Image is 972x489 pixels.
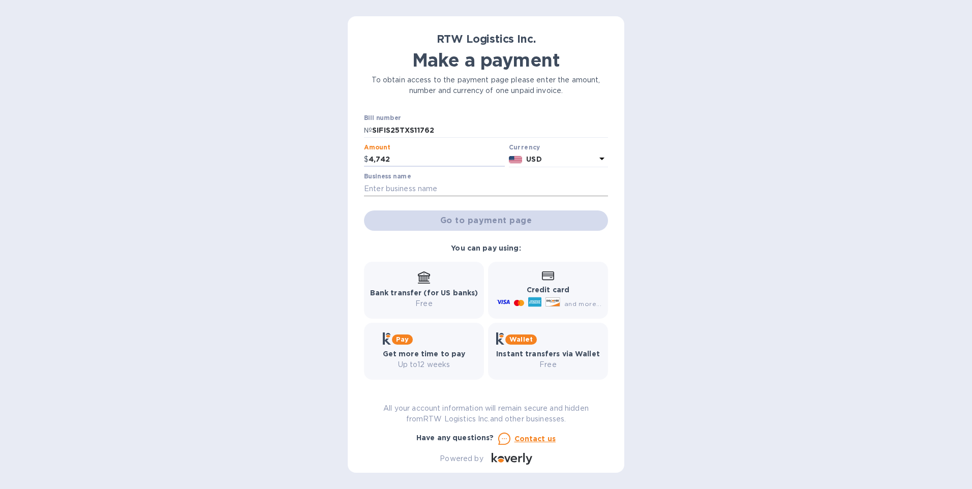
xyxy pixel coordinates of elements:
[396,335,409,343] b: Pay
[369,152,505,167] input: 0.00
[364,49,608,71] h1: Make a payment
[383,359,466,370] p: Up to 12 weeks
[364,144,390,150] label: Amount
[364,154,369,165] p: $
[383,350,466,358] b: Get more time to pay
[509,335,533,343] b: Wallet
[527,286,569,294] b: Credit card
[364,181,608,196] input: Enter business name
[496,359,600,370] p: Free
[416,434,494,442] b: Have any questions?
[437,33,536,45] b: RTW Logistics Inc.
[514,435,556,443] u: Contact us
[372,123,608,138] input: Enter bill number
[364,75,608,96] p: To obtain access to the payment page please enter the amount, number and currency of one unpaid i...
[370,289,478,297] b: Bank transfer (for US banks)
[440,453,483,464] p: Powered by
[509,156,523,163] img: USD
[364,115,401,121] label: Bill number
[370,298,478,309] p: Free
[451,244,521,252] b: You can pay using:
[364,125,372,136] p: №
[364,403,608,424] p: All your account information will remain secure and hidden from RTW Logistics Inc. and other busi...
[364,174,411,180] label: Business name
[509,143,540,151] b: Currency
[526,155,541,163] b: USD
[496,350,600,358] b: Instant transfers via Wallet
[564,300,601,308] span: and more...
